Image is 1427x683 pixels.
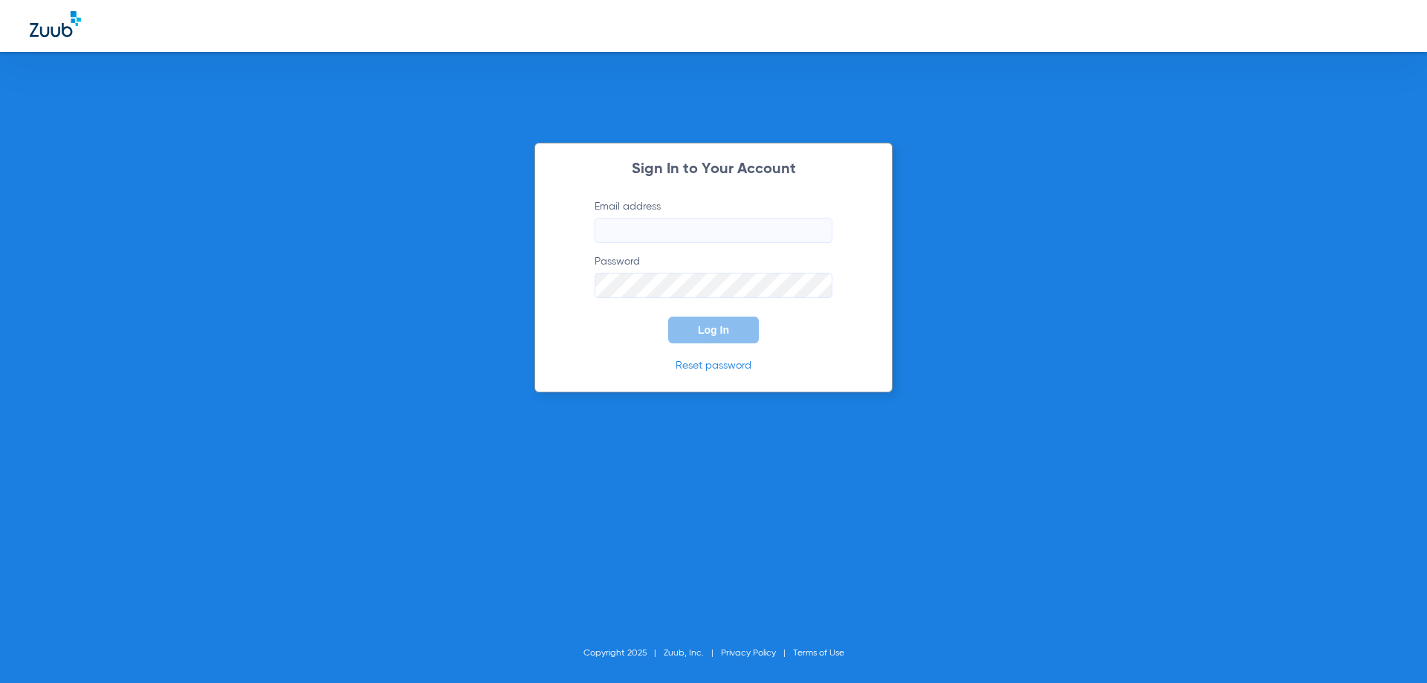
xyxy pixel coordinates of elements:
a: Privacy Policy [721,649,776,658]
span: Log In [698,324,729,336]
li: Copyright 2025 [583,646,664,661]
button: Log In [668,317,759,343]
input: Password [595,273,832,298]
a: Reset password [676,360,751,371]
img: Zuub Logo [30,11,81,37]
label: Password [595,254,832,298]
li: Zuub, Inc. [664,646,721,661]
label: Email address [595,199,832,243]
a: Terms of Use [793,649,844,658]
h2: Sign In to Your Account [572,162,855,177]
iframe: Chat Widget [1353,612,1427,683]
input: Email address [595,218,832,243]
